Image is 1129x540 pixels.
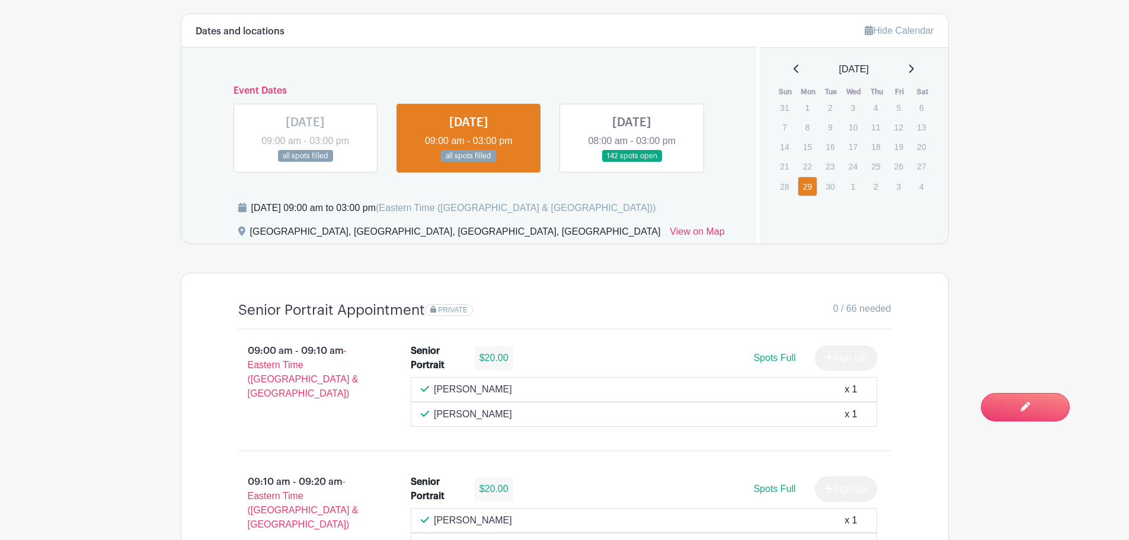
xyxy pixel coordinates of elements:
p: 27 [911,157,931,175]
p: 25 [866,157,885,175]
span: - Eastern Time ([GEOGRAPHIC_DATA] & [GEOGRAPHIC_DATA]) [248,477,359,529]
p: 09:00 am - 09:10 am [219,339,392,405]
div: x 1 [845,407,857,421]
p: 16 [820,138,840,156]
p: 11 [866,118,885,136]
div: x 1 [845,382,857,397]
p: 1 [798,98,817,117]
p: 8 [798,118,817,136]
p: 9 [820,118,840,136]
h6: Event Dates [224,85,714,97]
div: Senior Portrait [411,344,460,372]
p: 24 [843,157,863,175]
p: 13 [911,118,931,136]
span: - Eastern Time ([GEOGRAPHIC_DATA] & [GEOGRAPHIC_DATA]) [248,346,359,398]
div: Senior Portrait [411,475,460,503]
p: 30 [820,177,840,196]
th: Fri [888,86,911,98]
th: Sat [911,86,934,98]
a: 29 [798,177,817,196]
div: [DATE] 09:00 am to 03:00 pm [251,201,656,215]
th: Wed [843,86,866,98]
p: 31 [775,98,794,117]
th: Mon [797,86,820,98]
div: $20.00 [475,477,513,501]
span: [DATE] [839,62,869,76]
p: 15 [798,138,817,156]
p: 14 [775,138,794,156]
p: 20 [911,138,931,156]
th: Sun [774,86,797,98]
p: 09:10 am - 09:20 am [219,470,392,536]
p: [PERSON_NAME] [434,513,512,528]
p: 1 [843,177,863,196]
p: 28 [775,177,794,196]
p: 2 [820,98,840,117]
p: 17 [843,138,863,156]
p: 3 [889,177,909,196]
p: 22 [798,157,817,175]
p: 10 [843,118,863,136]
a: View on Map [670,225,724,244]
p: 12 [889,118,909,136]
div: [GEOGRAPHIC_DATA], [GEOGRAPHIC_DATA], [GEOGRAPHIC_DATA], [GEOGRAPHIC_DATA] [250,225,661,244]
h6: Dates and locations [196,26,284,37]
th: Thu [865,86,888,98]
p: 2 [866,177,885,196]
p: 4 [866,98,885,117]
p: 4 [911,177,931,196]
th: Tue [820,86,843,98]
p: 26 [889,157,909,175]
a: Hide Calendar [865,25,933,36]
span: Spots Full [753,484,795,494]
span: PRIVATE [438,306,468,314]
span: 0 / 66 needed [833,302,891,316]
p: [PERSON_NAME] [434,407,512,421]
div: $20.00 [475,346,513,370]
p: 7 [775,118,794,136]
span: Spots Full [753,353,795,363]
p: 3 [843,98,863,117]
p: 19 [889,138,909,156]
h4: Senior Portrait Appointment [238,302,425,319]
p: 23 [820,157,840,175]
span: (Eastern Time ([GEOGRAPHIC_DATA] & [GEOGRAPHIC_DATA])) [376,203,656,213]
p: 5 [889,98,909,117]
p: 18 [866,138,885,156]
p: 6 [911,98,931,117]
div: x 1 [845,513,857,528]
p: [PERSON_NAME] [434,382,512,397]
p: 21 [775,157,794,175]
